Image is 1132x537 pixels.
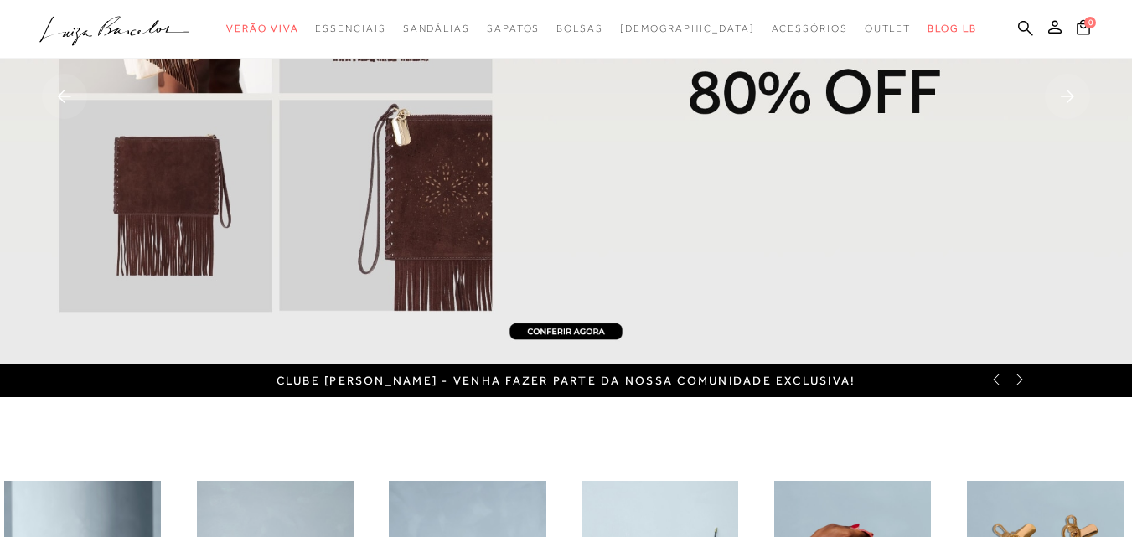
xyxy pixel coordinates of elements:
[772,23,848,34] span: Acessórios
[556,13,603,44] a: categoryNavScreenReaderText
[403,13,470,44] a: categoryNavScreenReaderText
[315,23,385,34] span: Essenciais
[1084,17,1096,28] span: 0
[928,23,976,34] span: BLOG LB
[315,13,385,44] a: categoryNavScreenReaderText
[1072,18,1095,41] button: 0
[226,13,298,44] a: categoryNavScreenReaderText
[226,23,298,34] span: Verão Viva
[487,13,540,44] a: categoryNavScreenReaderText
[620,23,755,34] span: [DEMOGRAPHIC_DATA]
[277,374,856,387] a: CLUBE [PERSON_NAME] - Venha fazer parte da nossa comunidade exclusiva!
[865,23,912,34] span: Outlet
[556,23,603,34] span: Bolsas
[772,13,848,44] a: categoryNavScreenReaderText
[403,23,470,34] span: Sandálias
[928,13,976,44] a: BLOG LB
[487,23,540,34] span: Sapatos
[620,13,755,44] a: noSubCategoriesText
[865,13,912,44] a: categoryNavScreenReaderText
